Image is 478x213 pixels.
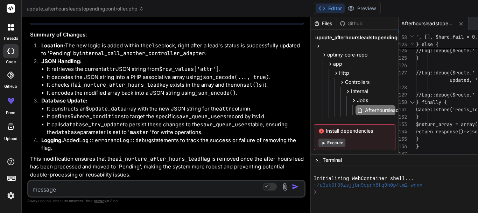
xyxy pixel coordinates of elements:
div: 132 [399,113,407,121]
li: It defines to target the specific record by its . [47,113,304,121]
span: Controllers [345,79,370,86]
code: unset() [237,81,259,88]
li: The new logic is added within the block, right after a lead's status is successfully updated to '... [36,42,304,58]
code: json_decode(..., true) [200,74,269,81]
div: 129 [399,91,407,99]
code: $update_data [86,105,124,112]
strong: Location: [41,42,65,49]
span: 58 [399,34,407,41]
span: update_afterhoursleadstopendingcontroller.php [315,34,432,41]
span: } [416,136,419,142]
li: It retrieves the current JSON string from . [47,65,304,73]
div: Click to collapse the range. [408,99,417,106]
div: 135 [399,135,407,143]
strong: Logging: [41,137,63,144]
span: Internal [351,88,368,95]
code: save_queue_users [200,121,251,128]
code: $where_conditions [70,113,124,120]
span: Terminal [323,157,342,164]
div: 136 [399,143,407,150]
span: } [416,114,419,120]
button: Preview [345,4,379,13]
label: prem [6,110,15,116]
strong: JSON Handling: [41,58,82,65]
div: 125 [399,54,407,62]
code: else [149,42,161,49]
code: 'master' [127,129,152,136]
span: Initializing WebContainer shell... [314,175,414,182]
p: This modification ensures that the flag is removed once the after-hours lead has been processed a... [30,155,304,179]
li: It checks if key exists in the array and then s it. [47,81,304,89]
div: 124 [399,47,407,54]
div: 128 [399,84,407,91]
code: id [258,113,264,120]
label: GitHub [4,84,17,89]
button: Execute [318,139,345,147]
p: Always double-check its answers. Your in Bind [27,198,305,204]
h3: Summary of Changes: [30,31,304,39]
img: icon [292,183,299,190]
span: } finally { [416,99,447,105]
div: 126 [399,62,407,69]
span: Install dependencies [318,127,391,134]
span: AfterhoursleadstopendingController.php [364,106,458,114]
li: It calls to persist these changes to the table, ensuring the parameter is set to for write operat... [47,121,304,137]
div: 137 [399,150,407,158]
code: json_encode() [195,89,236,96]
code: database_try_update [63,121,123,128]
button: Editor [316,4,345,13]
li: It encodes the modified array back into a JSON string using . [47,89,304,97]
li: Added and statements to track the success or failure of removing the flag. [36,137,304,152]
span: ~/u3uk0f35zsjjbn9cprh6fq9h0p4tm2-wnxx [314,182,423,189]
code: internal_call_another_controller_adapter [79,50,205,57]
code: ai_nurture_after_hours_lead [115,155,201,162]
code: Log::debug [120,137,151,144]
span: 123 [399,41,407,48]
span: } [416,143,419,149]
code: ai_nurture_after_hours_lead [75,81,160,88]
code: attr [219,105,232,112]
span: app [333,60,342,67]
strong: Database Update: [41,97,87,104]
li: It constructs an array with the new JSON string for the column. [47,105,304,113]
div: 130 [399,99,407,106]
div: Github [337,20,366,27]
span: AfterhoursleadstopendingController.php [401,20,454,27]
span: ❯ [314,189,317,195]
label: code [6,59,16,65]
li: It decodes the JSON string into a PHP associative array using . [47,73,304,81]
img: settings [5,190,17,202]
code: $row_values['attr'] [159,66,219,73]
span: >_ [315,157,321,164]
span: } else { [416,41,438,47]
code: save_queue_users [176,113,226,120]
label: Upload [4,136,17,142]
div: 133 [399,121,407,128]
span: privacy [94,199,106,203]
span: Http [339,69,349,76]
span: Jobs [357,97,368,104]
div: 134 [399,128,407,135]
div: 131 [399,106,407,113]
div: Files [311,20,337,27]
span: update_afterhoursleadstopendingcontroller.php [27,5,144,12]
code: attr [103,66,116,73]
code: Log::error [79,137,111,144]
span: } [416,55,419,61]
code: database [55,129,80,136]
img: attachment [281,183,289,191]
div: 127 [399,69,407,76]
label: threads [3,35,18,41]
span: optimy-core-repo [327,51,367,58]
